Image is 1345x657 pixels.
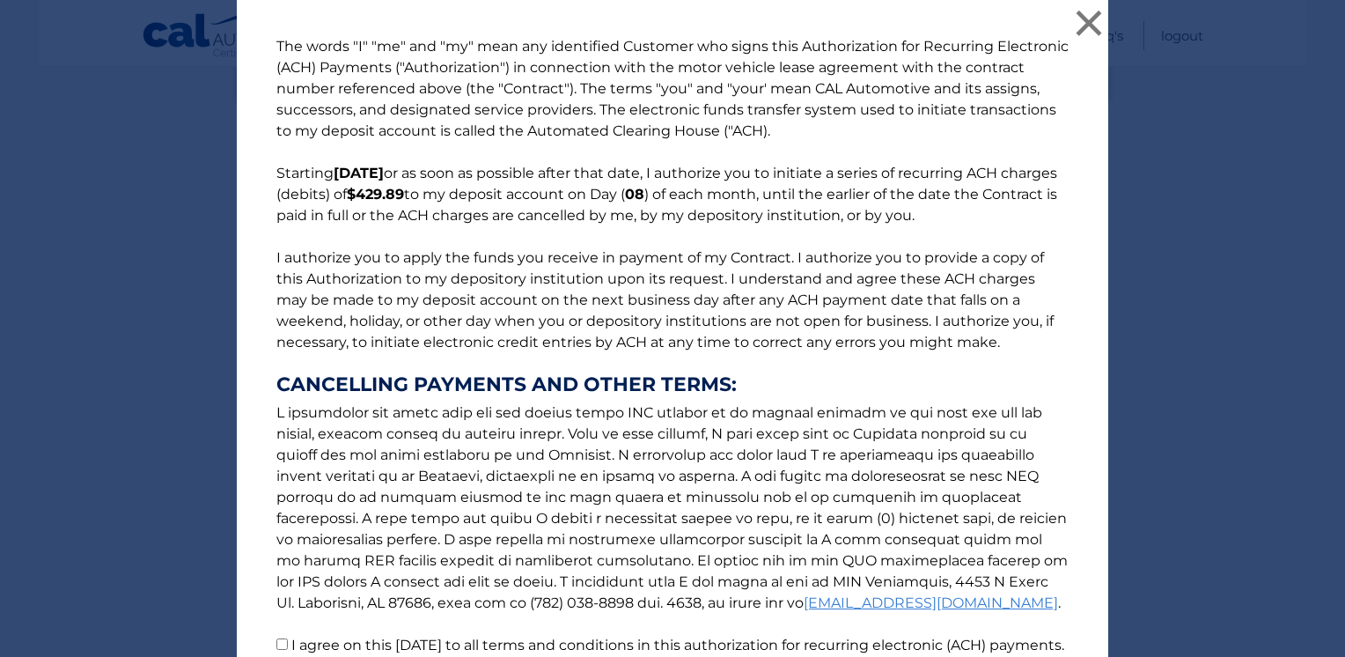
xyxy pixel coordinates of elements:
strong: CANCELLING PAYMENTS AND OTHER TERMS: [276,374,1069,395]
b: $429.89 [347,186,404,203]
button: × [1071,5,1106,41]
b: 08 [625,186,644,203]
b: [DATE] [334,165,384,181]
a: [EMAIL_ADDRESS][DOMAIN_NAME] [804,594,1058,611]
